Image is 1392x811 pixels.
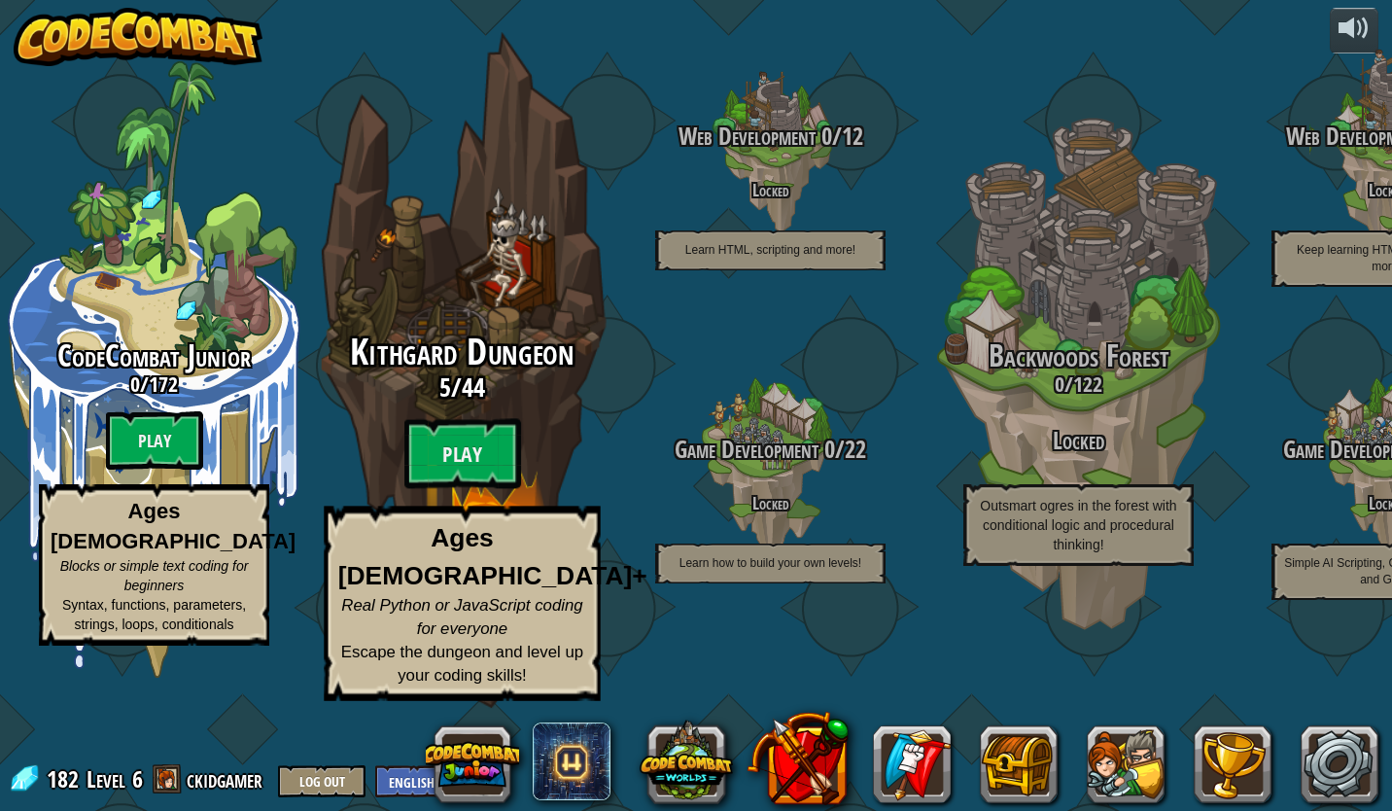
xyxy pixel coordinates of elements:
[462,370,485,405] span: 44
[60,558,249,593] span: Blocks or simple text coding for beginners
[989,335,1169,376] span: Backwoods Forest
[87,763,125,795] span: Level
[341,643,583,685] span: Escape the dungeon and level up your coding skills!
[187,763,268,794] a: ckidgamer
[616,181,924,199] h4: Locked
[439,370,451,405] span: 5
[1073,370,1102,399] span: 122
[106,411,203,470] btn: Play
[845,433,866,466] span: 22
[278,765,365,797] button: Log Out
[1330,8,1378,53] button: Adjust volume
[350,327,574,377] span: Kithgard Dungeon
[149,370,178,399] span: 172
[57,335,251,376] span: CodeCombat Junior
[616,494,924,512] h4: Locked
[924,428,1233,454] h3: Locked
[338,524,647,590] strong: Ages [DEMOGRAPHIC_DATA]+
[980,498,1176,552] span: Outsmart ogres in the forest with conditional logic and procedural thinking!
[816,120,832,153] span: 0
[685,243,855,257] span: Learn HTML, scripting and more!
[277,373,646,402] h3: /
[924,372,1233,396] h3: /
[679,556,861,570] span: Learn how to build your own levels!
[818,433,835,466] span: 0
[1055,370,1064,399] span: 0
[51,499,296,553] strong: Ages [DEMOGRAPHIC_DATA]
[404,419,521,489] btn: Play
[132,763,143,794] span: 6
[130,370,140,399] span: 0
[14,8,262,66] img: CodeCombat - Learn how to code by playing a game
[842,120,863,153] span: 12
[675,433,818,466] span: Game Development
[47,763,85,794] span: 182
[679,120,816,153] span: Web Development
[616,123,924,150] h3: /
[341,596,582,638] span: Real Python or JavaScript coding for everyone
[62,597,246,632] span: Syntax, functions, parameters, strings, loops, conditionals
[616,437,924,463] h3: /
